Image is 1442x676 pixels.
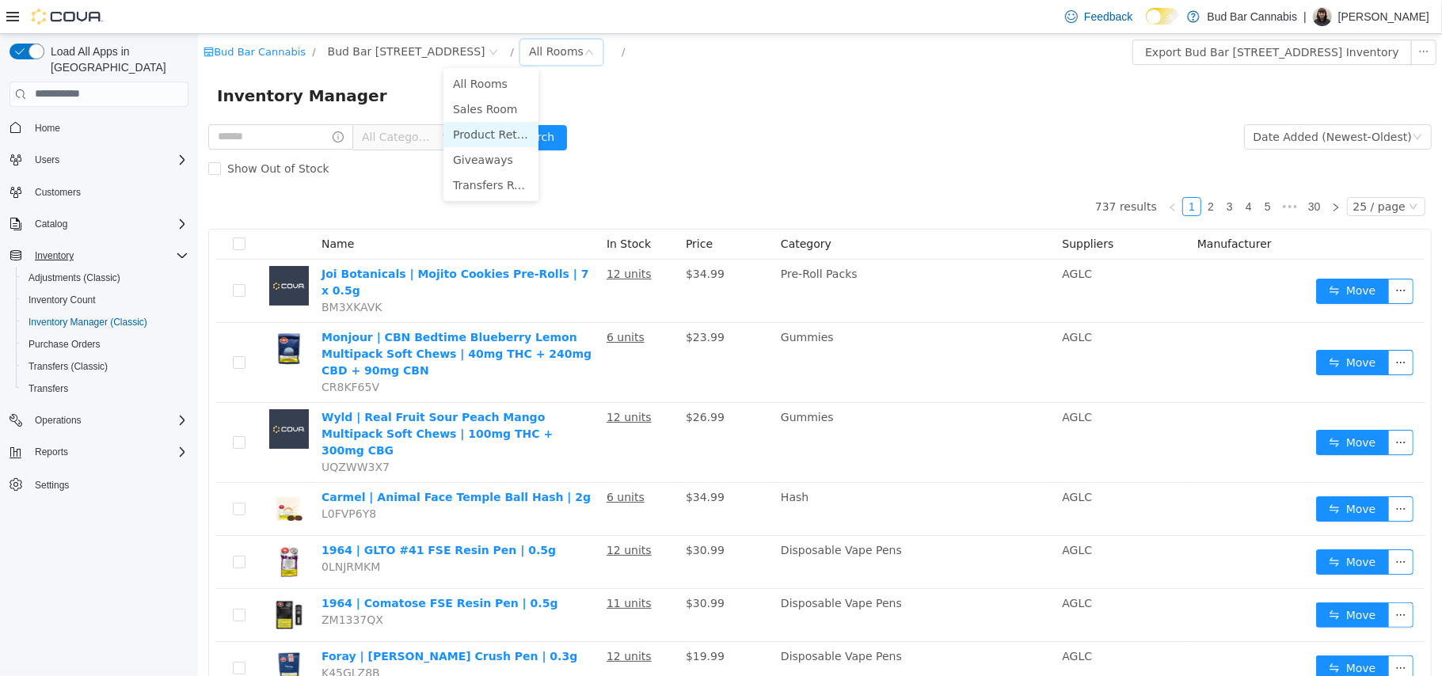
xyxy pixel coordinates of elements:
[409,457,447,469] u: 6 units
[124,234,391,263] a: Joi Botanicals | Mojito Cookies Pre-Rolls | 7 x 0.5g
[1059,1,1139,32] a: Feedback
[35,154,59,166] span: Users
[124,473,178,486] span: L0FVP6Y8
[124,616,379,629] a: Foray | [PERSON_NAME] Crush Pen | 0.3g
[29,316,147,329] span: Inventory Manager (Classic)
[409,377,454,389] u: 12 units
[1190,316,1216,341] button: icon: ellipsis
[16,355,195,378] button: Transfers (Classic)
[124,510,358,522] a: 1964 | GLTO #41 FSE Resin Pen | 0.5g
[16,378,195,400] button: Transfers
[1208,7,1298,26] p: Bud Bar Cannabis
[29,119,67,138] a: Home
[488,563,527,575] span: $30.99
[864,616,894,629] span: AGLC
[35,249,74,262] span: Inventory
[1022,163,1041,182] li: 3
[124,526,182,539] span: 0LNJRMKM
[488,616,527,629] span: $19.99
[1211,168,1220,179] i: icon: down
[164,95,236,111] span: All Categories
[1118,621,1191,647] button: icon: swapMove
[124,347,181,359] span: CR8KF65V
[22,291,188,310] span: Inventory Count
[1056,91,1214,115] div: Date Added (Newest-Oldest)
[1303,7,1307,26] p: |
[23,128,138,141] span: Show Out of Stock
[864,510,894,522] span: AGLC
[1190,568,1216,594] button: icon: ellipsis
[22,357,188,376] span: Transfers (Classic)
[3,180,195,203] button: Customers
[999,203,1074,216] span: Manufacturer
[22,313,154,332] a: Inventory Manager (Classic)
[71,232,111,272] img: Joi Botanicals | Mojito Cookies Pre-Rolls | 7 x 0.5g placeholder
[22,335,107,354] a: Purchase Orders
[35,414,82,427] span: Operations
[1313,7,1332,26] div: Marina B
[409,297,447,310] u: 6 units
[245,139,341,164] li: Transfers Room
[245,113,341,139] li: Giveaways
[245,37,341,63] li: All Rooms
[124,297,394,343] a: Monjour | CBN Bedtime Blueberry Lemon Multipack Soft Chews | 40mg THC + 240mg CBD + 90mg CBN
[386,13,396,25] i: icon: down
[583,203,633,216] span: Category
[488,297,527,310] span: $23.99
[29,246,188,265] span: Inventory
[1190,462,1216,488] button: icon: ellipsis
[1084,9,1132,25] span: Feedback
[35,218,67,230] span: Catalog
[934,6,1214,31] button: Export Bud Bar [STREET_ADDRESS] Inventory
[1023,164,1041,181] a: 3
[576,369,858,449] td: Gummies
[29,411,88,430] button: Operations
[1060,163,1079,182] li: 5
[576,289,858,369] td: Gummies
[135,97,146,108] i: icon: info-circle
[409,510,454,522] u: 12 units
[22,268,127,287] a: Adjustments (Classic)
[3,245,195,267] button: Inventory
[576,502,858,555] td: Disposable Vape Pens
[409,203,453,216] span: In Stock
[245,88,341,113] li: Product Return Room
[6,12,108,24] a: icon: shopBud Bar Cannabis
[124,632,182,645] span: K45GLZ8B
[32,9,103,25] img: Cova
[331,6,386,29] div: All Rooms
[1118,245,1191,270] button: icon: swapMove
[22,291,102,310] a: Inventory Count
[35,446,68,458] span: Reports
[44,44,188,75] span: Load All Apps in [GEOGRAPHIC_DATA]
[1042,164,1060,181] a: 4
[71,614,111,654] img: Foray | Tangie Crush Pen | 0.3g hero shot
[864,234,894,246] span: AGLC
[864,297,894,310] span: AGLC
[71,455,111,495] img: Carmel | Animal Face Temple Ball Hash | 2g hero shot
[22,268,188,287] span: Adjustments (Classic)
[16,267,195,289] button: Adjustments (Classic)
[124,579,185,592] span: ZM1337QX
[3,116,195,139] button: Home
[29,360,108,373] span: Transfers (Classic)
[29,150,66,169] button: Users
[29,476,75,495] a: Settings
[1155,164,1208,181] div: 25 / page
[864,457,894,469] span: AGLC
[488,234,527,246] span: $34.99
[245,63,341,88] li: Sales Room
[864,563,894,575] span: AGLC
[29,215,188,234] span: Catalog
[576,449,858,502] td: Hash
[1118,396,1191,421] button: icon: swapMove
[970,169,980,178] i: icon: left
[124,377,355,423] a: Wyld | Real Fruit Sour Peach Mango Multipack Soft Chews | 100mg THC + 300mg CBG
[1105,164,1128,181] a: 30
[1190,396,1216,421] button: icon: ellipsis
[244,98,253,109] i: icon: down
[965,163,984,182] li: Previous Page
[1215,98,1224,109] i: icon: down
[16,333,195,355] button: Purchase Orders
